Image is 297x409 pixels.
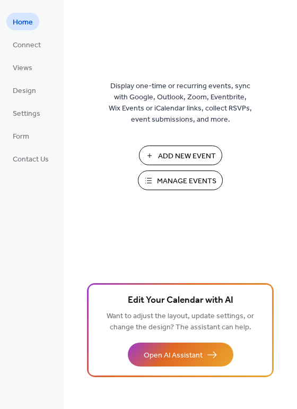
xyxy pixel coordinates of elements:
span: Form [13,131,29,142]
span: Design [13,86,36,97]
span: Home [13,17,33,28]
span: Open AI Assistant [144,350,203,361]
span: Want to adjust the layout, update settings, or change the design? The assistant can help. [107,309,254,335]
button: Add New Event [139,146,222,165]
button: Open AI Assistant [128,343,233,367]
span: Edit Your Calendar with AI [128,293,233,308]
a: Contact Us [6,150,55,167]
span: Display one-time or recurring events, sync with Google, Outlook, Zoom, Eventbrite, Wix Events or ... [109,81,252,125]
a: Home [6,13,39,30]
a: Design [6,81,42,99]
a: Views [6,58,39,76]
span: Views [13,63,32,74]
span: Settings [13,108,40,120]
a: Connect [6,36,47,53]
a: Settings [6,104,47,122]
span: Add New Event [158,151,216,162]
span: Connect [13,40,41,51]
span: Manage Events [157,176,216,187]
span: Contact Us [13,154,49,165]
button: Manage Events [138,171,223,190]
a: Form [6,127,36,144]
